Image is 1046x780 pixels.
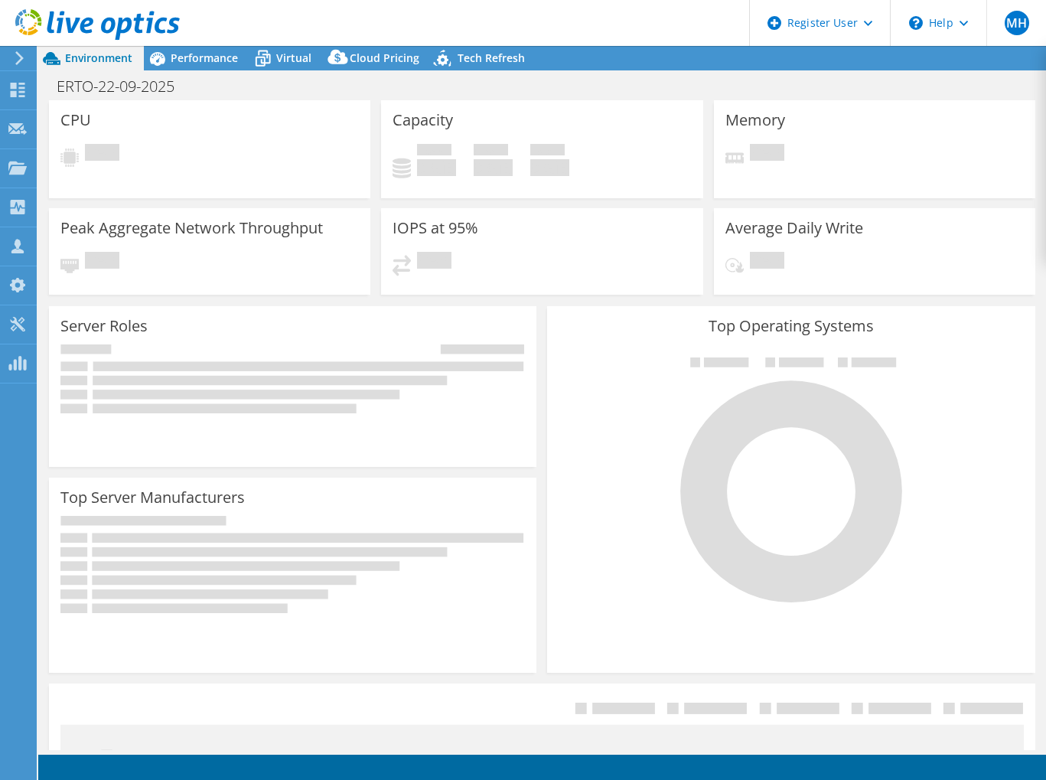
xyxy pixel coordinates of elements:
span: Pending [750,144,784,165]
h3: Top Operating Systems [559,318,1023,335]
h3: Average Daily Write [725,220,863,237]
span: Used [417,144,451,159]
span: Virtual [276,51,311,65]
span: Free [474,144,508,159]
span: Cloud Pricing [350,51,419,65]
h1: ERTO-22-09-2025 [50,78,198,95]
span: Performance [171,51,238,65]
h4: 0 GiB [530,159,569,176]
h3: CPU [60,112,91,129]
h3: Server Roles [60,318,148,335]
span: Pending [750,252,784,273]
h3: IOPS at 95% [393,220,478,237]
span: Pending [85,144,119,165]
span: Total [530,144,565,159]
span: Pending [85,252,119,273]
h3: Capacity [393,112,453,129]
h4: 0 GiB [417,159,456,176]
svg: \n [909,16,923,30]
h3: Top Server Manufacturers [60,489,245,506]
span: Pending [417,252,451,273]
h3: Peak Aggregate Network Throughput [60,220,323,237]
span: MH [1005,11,1029,35]
h4: 0 GiB [474,159,513,176]
span: Tech Refresh [458,51,525,65]
span: Environment [65,51,132,65]
h3: Memory [725,112,785,129]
